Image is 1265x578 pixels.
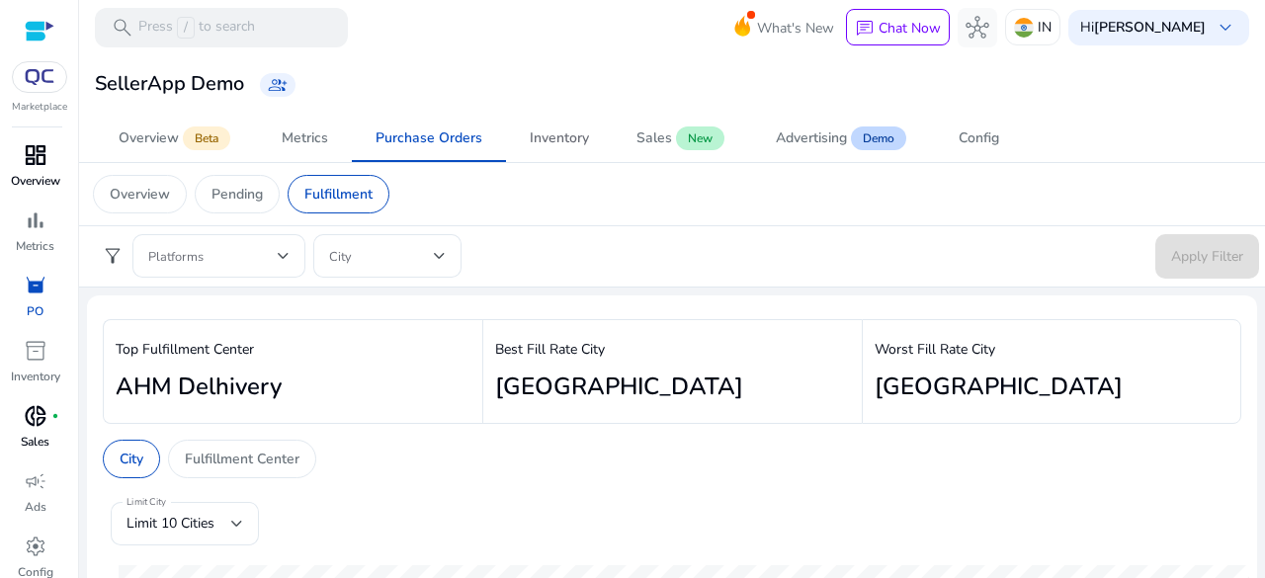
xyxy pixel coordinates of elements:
[12,100,67,115] p: Marketplace
[855,19,875,39] span: chat
[116,372,470,401] h2: AHM Delhivery
[22,69,57,85] img: QC-logo.svg
[1094,18,1206,37] b: [PERSON_NAME]
[24,208,47,232] span: bar_chart
[260,73,295,97] a: group_add
[268,75,288,95] span: group_add
[24,274,47,297] span: orders
[24,469,47,493] span: campaign
[101,244,125,268] span: filter_alt
[211,184,263,205] p: Pending
[120,449,143,469] p: City
[25,498,46,516] p: Ads
[776,131,847,145] div: Advertising
[846,9,950,46] button: chatChat Now
[966,16,989,40] span: hub
[1038,10,1052,44] p: IN
[183,126,230,150] span: Beta
[875,339,1228,360] p: Worst Fill Rate City
[126,495,167,509] mat-label: Limit City
[851,126,906,150] span: Demo
[636,131,672,145] div: Sales
[1080,21,1206,35] p: Hi
[126,514,214,533] span: Limit 10 Cities
[959,131,999,145] div: Config
[24,404,47,428] span: donut_small
[282,131,328,145] div: Metrics
[51,412,59,420] span: fiber_manual_record
[138,17,255,39] p: Press to search
[95,72,244,96] h3: SellerApp Demo
[376,131,482,145] div: Purchase Orders
[116,339,470,360] p: Top Fulfillment Center
[110,184,170,205] p: Overview
[875,372,1228,401] h2: [GEOGRAPHIC_DATA]
[757,11,834,45] span: What's New
[1014,18,1034,38] img: in.svg
[16,237,54,255] p: Metrics
[111,16,134,40] span: search
[676,126,724,150] span: New
[24,143,47,167] span: dashboard
[530,131,589,145] div: Inventory
[24,535,47,558] span: settings
[958,8,997,47] button: hub
[21,433,49,451] p: Sales
[177,17,195,39] span: /
[185,449,299,469] p: Fulfillment Center
[495,339,850,360] p: Best Fill Rate City
[879,19,941,38] p: Chat Now
[11,368,60,385] p: Inventory
[1214,16,1237,40] span: keyboard_arrow_down
[119,131,179,145] div: Overview
[11,172,60,190] p: Overview
[495,372,850,401] h2: [GEOGRAPHIC_DATA]
[27,302,43,320] p: PO
[24,339,47,363] span: inventory_2
[304,184,373,205] p: Fulfillment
